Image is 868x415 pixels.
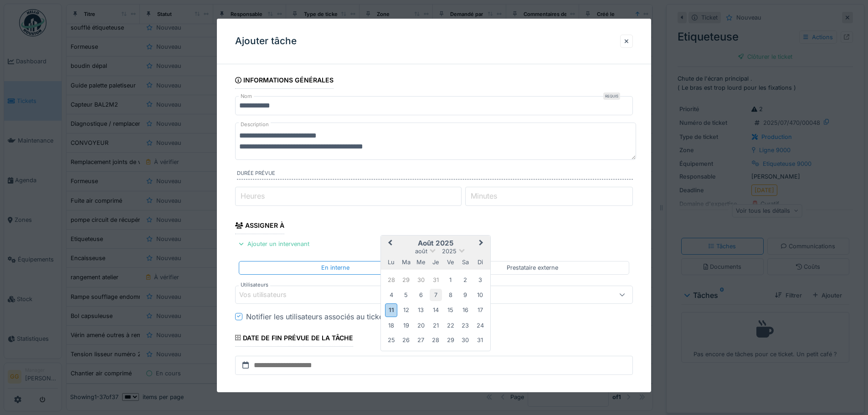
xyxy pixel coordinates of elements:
div: Choose samedi 16 août 2025 [459,304,472,316]
div: mardi [400,256,412,268]
div: Choose dimanche 3 août 2025 [474,274,486,286]
div: Choose dimanche 31 août 2025 [474,334,486,346]
div: Choose samedi 30 août 2025 [459,334,472,346]
div: Choose vendredi 22 août 2025 [444,319,457,332]
div: Choose vendredi 8 août 2025 [444,289,457,301]
div: Choose lundi 4 août 2025 [385,289,397,301]
span: 2025 [442,248,457,255]
label: Heures [239,190,267,201]
div: Vos utilisateurs [239,290,299,300]
div: vendredi [444,256,457,268]
div: Informations générales [235,73,334,89]
div: Notifier les utilisateurs associés au ticket de la planification [246,311,449,322]
div: lundi [385,256,397,268]
div: Choose mercredi 20 août 2025 [415,319,427,332]
div: Choose lundi 18 août 2025 [385,319,397,332]
div: Choose mardi 19 août 2025 [400,319,412,332]
h2: août 2025 [381,239,490,247]
div: Choose mardi 12 août 2025 [400,304,412,316]
div: Choose mercredi 30 juillet 2025 [415,274,427,286]
div: Choose samedi 9 août 2025 [459,289,472,301]
div: Choose mercredi 27 août 2025 [415,334,427,346]
div: Choose lundi 11 août 2025 [385,303,397,317]
div: Choose vendredi 1 août 2025 [444,274,457,286]
div: Choose mardi 29 juillet 2025 [400,274,412,286]
div: Choose dimanche 17 août 2025 [474,304,486,316]
div: Requis [603,92,620,100]
div: samedi [459,256,472,268]
div: Choose mardi 5 août 2025 [400,289,412,301]
label: Utilisateurs [239,281,270,289]
div: Assigner à [235,219,284,234]
div: Choose dimanche 24 août 2025 [474,319,486,332]
label: Minutes [469,190,499,201]
div: Choose lundi 28 juillet 2025 [385,274,397,286]
label: Durée prévue [237,169,633,179]
div: Choose samedi 23 août 2025 [459,319,472,332]
div: Date de fin prévue de la tâche [235,331,353,347]
div: Choose jeudi 14 août 2025 [430,304,442,316]
div: Choose vendredi 15 août 2025 [444,304,457,316]
div: Month août, 2025 [384,273,488,348]
div: Choose samedi 2 août 2025 [459,274,472,286]
h3: Ajouter tâche [235,36,297,47]
div: Choose dimanche 10 août 2025 [474,289,486,301]
span: août [415,248,427,255]
div: Choose jeudi 21 août 2025 [430,319,442,332]
div: En interne [321,263,349,272]
div: Prestataire externe [507,263,558,272]
div: Formulaires [235,389,289,405]
div: Choose jeudi 31 juillet 2025 [430,274,442,286]
div: Choose mardi 26 août 2025 [400,334,412,346]
div: Choose jeudi 7 août 2025 [430,289,442,301]
button: Next Month [475,236,489,251]
div: Choose jeudi 28 août 2025 [430,334,442,346]
label: Nom [239,92,254,100]
div: Choose mercredi 13 août 2025 [415,304,427,316]
div: Choose lundi 25 août 2025 [385,334,397,346]
div: mercredi [415,256,427,268]
div: Choose vendredi 29 août 2025 [444,334,457,346]
div: dimanche [474,256,486,268]
label: Description [239,119,271,130]
button: Previous Month [382,236,396,251]
div: Ajouter un intervenant [235,238,313,250]
div: Choose mercredi 6 août 2025 [415,289,427,301]
div: jeudi [430,256,442,268]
